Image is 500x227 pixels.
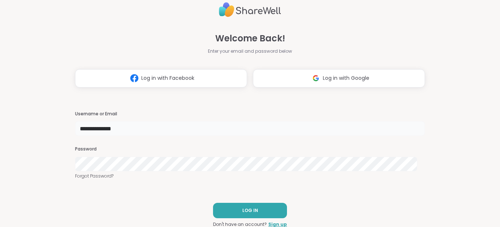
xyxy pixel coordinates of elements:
[309,71,323,85] img: ShareWell Logomark
[75,69,247,88] button: Log in with Facebook
[242,207,258,214] span: LOG IN
[75,111,425,117] h3: Username or Email
[141,74,194,82] span: Log in with Facebook
[127,71,141,85] img: ShareWell Logomark
[253,69,425,88] button: Log in with Google
[208,48,292,55] span: Enter your email and password below
[323,74,369,82] span: Log in with Google
[75,146,425,152] h3: Password
[213,203,287,218] button: LOG IN
[75,173,425,179] a: Forgot Password?
[215,32,285,45] span: Welcome Back!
